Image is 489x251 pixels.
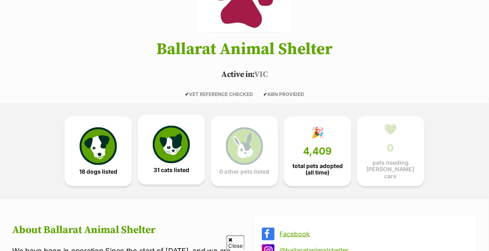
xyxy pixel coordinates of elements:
[364,159,418,179] span: pets needing [PERSON_NAME] care
[138,115,205,185] a: 31 cats listed
[311,127,324,139] div: 🎉
[12,224,235,236] h2: About Ballarat Animal Shelter
[263,91,304,97] span: ABN PROVIDED
[221,70,254,80] span: Active in:
[185,91,189,97] icon: ✔
[65,116,132,186] a: 18 dogs listed
[387,142,394,154] span: 0
[263,91,267,97] icon: ✔
[357,116,424,186] a: 💚 0 pets needing [PERSON_NAME] care
[226,127,263,165] img: bunny-icon-b786713a4a21a2fe6d13e954f4cb29d131f1b31f8a74b52ca2c6d2999bc34bbe.svg
[79,168,117,175] span: 18 dogs listed
[185,91,253,97] span: VET REFERENCE CHECKED
[384,123,397,135] div: 💚
[284,116,351,186] a: 🎉 4,409 total pets adopted (all time)
[220,168,270,175] span: 0 other pets listed
[153,126,190,163] img: cat-icon-068c71abf8fe30c970a85cd354bc8e23425d12f6e8612795f06af48be43a487a.svg
[291,163,344,176] span: total pets adopted (all time)
[154,167,189,173] span: 31 cats listed
[280,230,465,238] a: Facebook
[303,146,332,157] span: 4,409
[227,236,244,250] span: Close
[211,116,278,186] a: 0 other pets listed
[80,127,117,165] img: petrescue-icon-eee76f85a60ef55c4a1927667547b313a7c0e82042636edf73dce9c88f694885.svg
